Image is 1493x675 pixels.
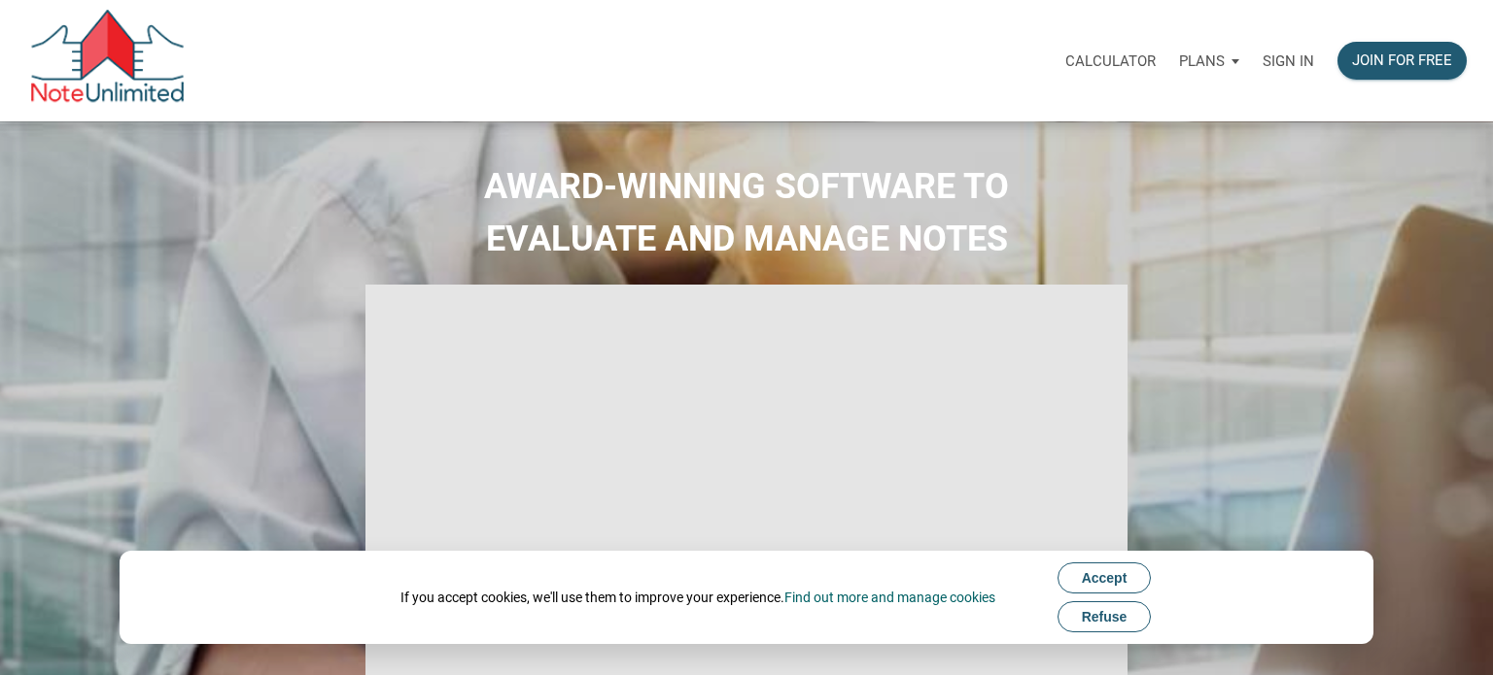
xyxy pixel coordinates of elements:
h2: AWARD-WINNING SOFTWARE TO EVALUATE AND MANAGE NOTES [15,160,1478,265]
a: Join for free [1326,30,1478,91]
p: Plans [1179,52,1225,70]
a: Calculator [1054,30,1167,91]
div: Join for free [1352,50,1452,72]
button: Refuse [1058,601,1152,632]
a: Sign in [1251,30,1326,91]
a: Plans [1167,30,1251,91]
p: Sign in [1263,52,1314,70]
span: Accept [1082,570,1128,586]
button: Join for free [1337,42,1467,80]
div: If you accept cookies, we'll use them to improve your experience. [400,588,995,607]
span: Refuse [1082,609,1128,624]
button: Plans [1167,32,1251,90]
a: Find out more and manage cookies [784,590,995,605]
p: Calculator [1065,52,1156,70]
button: Accept [1058,562,1152,593]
